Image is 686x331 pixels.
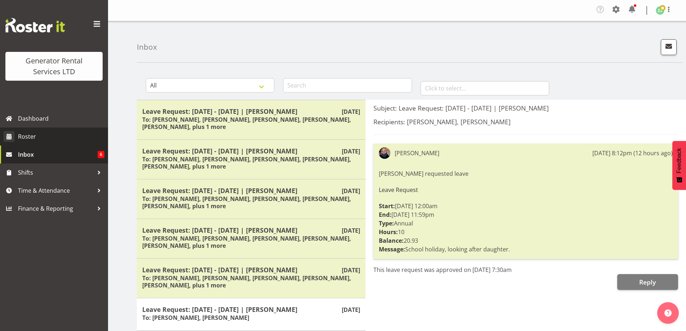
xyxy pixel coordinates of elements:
[379,211,391,219] strong: End:
[142,305,360,313] h5: Leave Request: [DATE] - [DATE] | [PERSON_NAME]
[421,81,549,95] input: Click to select...
[373,266,512,274] span: This leave request was approved on [DATE] 7:30am
[672,141,686,190] button: Feedback - Show survey
[373,104,678,112] h5: Subject: Leave Request: [DATE] - [DATE] | [PERSON_NAME]
[18,203,94,214] span: Finance & Reporting
[18,131,104,142] span: Roster
[342,226,360,235] p: [DATE]
[98,151,104,158] span: 6
[142,226,360,234] h5: Leave Request: [DATE] - [DATE] | [PERSON_NAME]
[342,107,360,116] p: [DATE]
[5,18,65,32] img: Rosterit website logo
[379,147,390,159] img: sean-moitra0fc61ded053f80726c40789bb9c49f87.png
[142,195,360,210] h6: To: [PERSON_NAME], [PERSON_NAME], [PERSON_NAME], [PERSON_NAME], [PERSON_NAME], plus 1 more
[373,118,678,126] h5: Recipients: [PERSON_NAME], [PERSON_NAME]
[379,202,395,210] strong: Start:
[379,187,673,193] h6: Leave Request
[379,167,673,255] div: [PERSON_NAME] requested leave [DATE] 12:00am [DATE] 11:59pm Annual 10 20.93 School holiday, looki...
[639,278,656,286] span: Reply
[283,78,412,93] input: Search
[656,6,664,15] img: zach-satiu198.jpg
[18,167,94,178] span: Shifts
[379,245,405,253] strong: Message:
[142,274,360,289] h6: To: [PERSON_NAME], [PERSON_NAME], [PERSON_NAME], [PERSON_NAME], [PERSON_NAME], plus 1 more
[342,147,360,156] p: [DATE]
[617,274,678,290] button: Reply
[142,147,360,155] h5: Leave Request: [DATE] - [DATE] | [PERSON_NAME]
[18,185,94,196] span: Time & Attendance
[18,149,98,160] span: Inbox
[676,148,682,173] span: Feedback
[137,43,157,51] h4: Inbox
[379,237,404,245] strong: Balance:
[395,149,439,157] div: [PERSON_NAME]
[342,266,360,274] p: [DATE]
[142,314,249,321] h6: To: [PERSON_NAME], [PERSON_NAME]
[342,305,360,314] p: [DATE]
[142,266,360,274] h5: Leave Request: [DATE] - [DATE] | [PERSON_NAME]
[142,156,360,170] h6: To: [PERSON_NAME], [PERSON_NAME], [PERSON_NAME], [PERSON_NAME], [PERSON_NAME], plus 1 more
[142,116,360,130] h6: To: [PERSON_NAME], [PERSON_NAME], [PERSON_NAME], [PERSON_NAME], [PERSON_NAME], plus 1 more
[342,187,360,195] p: [DATE]
[592,149,673,157] div: [DATE] 8:12pm (12 hours ago)
[379,228,398,236] strong: Hours:
[142,107,360,115] h5: Leave Request: [DATE] - [DATE] | [PERSON_NAME]
[18,113,104,124] span: Dashboard
[142,187,360,194] h5: Leave Request: [DATE] - [DATE] | [PERSON_NAME]
[142,235,360,249] h6: To: [PERSON_NAME], [PERSON_NAME], [PERSON_NAME], [PERSON_NAME], [PERSON_NAME], plus 1 more
[664,309,672,317] img: help-xxl-2.png
[379,219,394,227] strong: Type:
[13,55,95,77] div: Generator Rental Services LTD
